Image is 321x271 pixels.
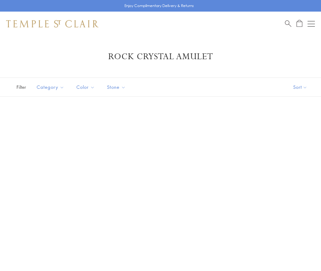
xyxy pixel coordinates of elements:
[104,83,130,91] span: Stone
[72,80,99,94] button: Color
[102,80,130,94] button: Stone
[308,20,315,27] button: Open navigation
[34,83,69,91] span: Category
[285,20,291,27] a: Search
[279,78,321,96] button: Show sort by
[32,80,69,94] button: Category
[15,51,306,62] h1: Rock Crystal Amulet
[6,20,98,27] img: Temple St. Clair
[124,3,194,9] p: Enjoy Complimentary Delivery & Returns
[73,83,99,91] span: Color
[297,20,302,27] a: Open Shopping Bag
